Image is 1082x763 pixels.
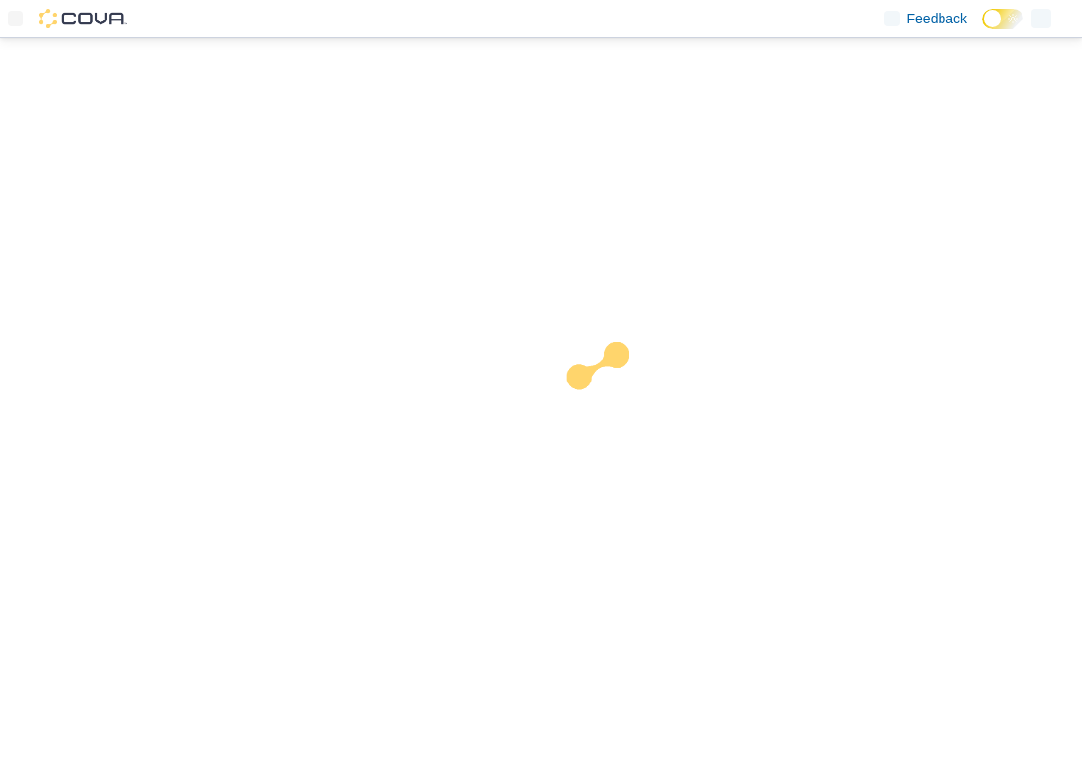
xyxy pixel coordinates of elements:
img: Cova [39,9,127,28]
img: cova-loader [541,328,688,474]
span: Dark Mode [982,29,983,30]
span: Feedback [907,9,967,28]
input: Dark Mode [982,9,1023,29]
